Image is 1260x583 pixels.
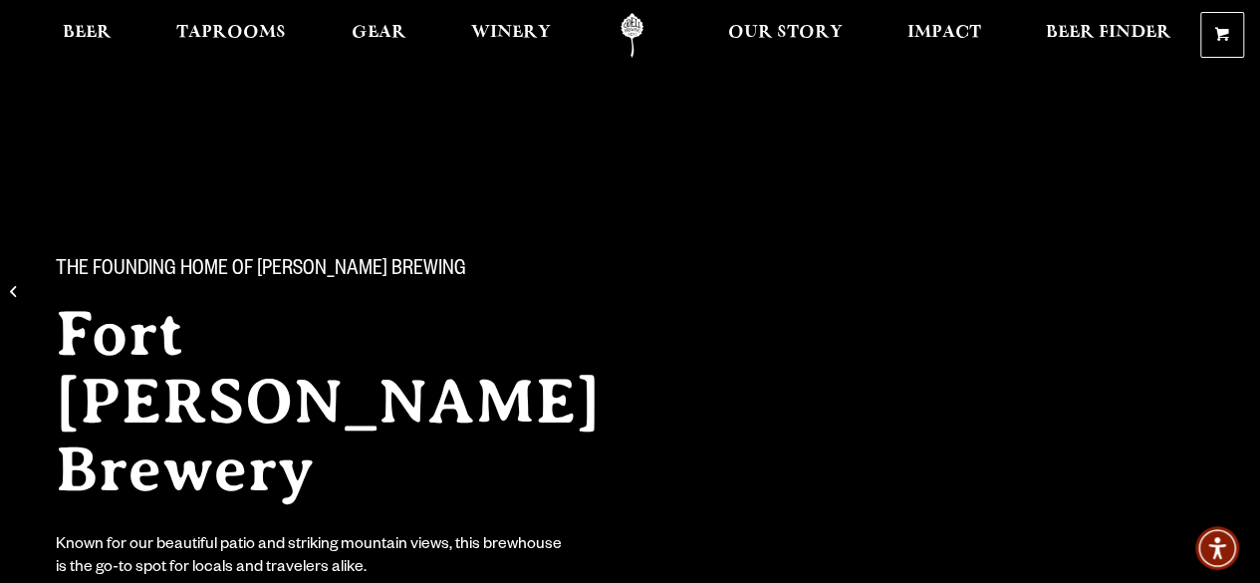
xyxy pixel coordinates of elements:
span: Taprooms [176,25,286,41]
div: Accessibility Menu [1195,526,1239,570]
a: Gear [339,13,419,58]
a: Impact [894,13,994,58]
span: Beer [63,25,112,41]
span: Gear [352,25,406,41]
a: Taprooms [163,13,299,58]
h2: Fort [PERSON_NAME] Brewery [56,300,677,503]
span: Our Story [728,25,843,41]
a: Winery [458,13,564,58]
span: Beer Finder [1046,25,1171,41]
span: The Founding Home of [PERSON_NAME] Brewing [56,258,466,284]
a: Our Story [715,13,856,58]
span: Winery [471,25,551,41]
a: Beer [50,13,125,58]
div: Known for our beautiful patio and striking mountain views, this brewhouse is the go-to spot for l... [56,535,566,581]
a: Beer Finder [1033,13,1184,58]
a: Odell Home [595,13,669,58]
span: Impact [907,25,981,41]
